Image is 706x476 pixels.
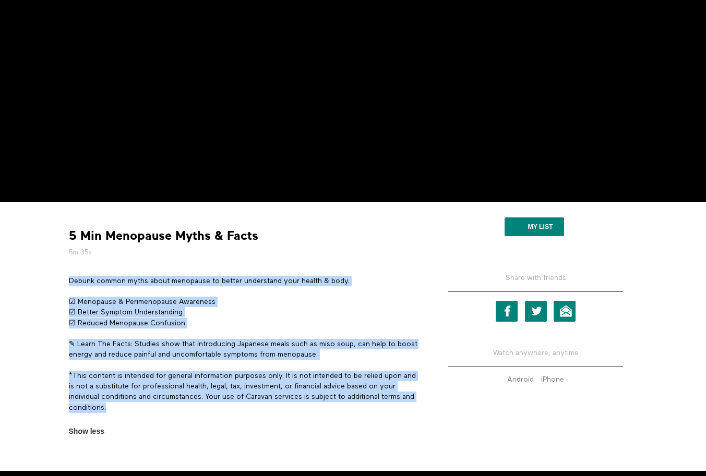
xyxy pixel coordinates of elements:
[505,376,536,383] a: Android
[69,228,258,244] strong: 5 Min Menopause Myths & Facts
[448,273,623,291] h5: Share with friends
[507,376,534,383] strong: Android
[69,339,418,360] p: ✎ Learn The Facts: Studies show that introducing Japanese meals such as miso soup, can help to bo...
[554,301,576,322] a: Email
[69,276,418,286] p: Debunk common myths about menopause to better understand your health & body.
[69,247,418,258] h5: 5m 35s
[69,297,418,328] p: ☑ Menopause & Perimenopause Awareness ☑ Better Symptom Understanding ☑ Reduced Menopause Confusion
[505,217,564,236] button: My list
[525,301,547,322] a: Twitter
[69,426,104,437] span: Show less
[448,340,623,367] h5: Watch anywhere, anytime
[539,376,567,383] a: iPhone
[541,376,564,383] strong: iPhone
[69,371,418,413] p: *This content is intended for general information purposes only. It is not intended to be relied ...
[496,301,518,322] a: Facebook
